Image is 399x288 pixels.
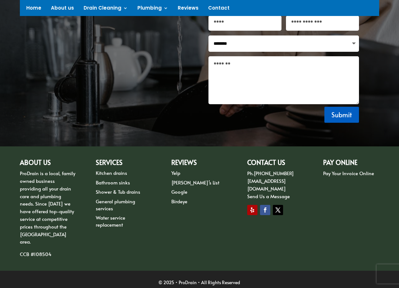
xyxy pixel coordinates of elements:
[20,169,76,250] p: ProDrain is a local, family owned business providing all your drain care and plumbing needs. Sinc...
[323,159,379,169] h2: PAY ONLINE
[171,179,219,186] a: [PERSON_NAME]’s List
[208,6,230,13] a: Contact
[323,170,374,176] a: Pay Your Invoice Online
[96,188,140,195] a: Shower & Tub drains
[260,205,270,215] a: Follow on Facebook
[178,6,199,13] a: Reviews
[96,214,125,228] a: Water service replacement
[247,177,286,192] a: [EMAIL_ADDRESS][DOMAIN_NAME]
[84,6,128,13] a: Drain Cleaning
[20,251,52,257] span: CCB #108504
[324,107,359,123] button: Submit
[96,169,127,176] a: Kitchen drains
[171,159,227,169] h2: Reviews
[171,188,187,195] a: Google
[96,179,130,186] a: Bathroom sinks
[247,170,254,176] span: Ph.
[273,205,283,215] a: Follow on X
[137,6,168,13] a: Plumbing
[20,159,76,169] h2: ABOUT US
[247,193,290,199] a: Send Us a Message
[96,198,135,212] a: General plumbing services
[254,170,294,176] a: [PHONE_NUMBER]
[171,198,187,205] a: Birdeye
[40,279,359,286] div: © 2025 • ProDrain • All Rights Reserved
[171,169,180,176] a: Yelp
[26,6,41,13] a: Home
[96,159,152,169] h2: Services
[247,159,303,169] h2: CONTACT US
[51,6,74,13] a: About us
[247,205,257,215] a: Follow on Yelp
